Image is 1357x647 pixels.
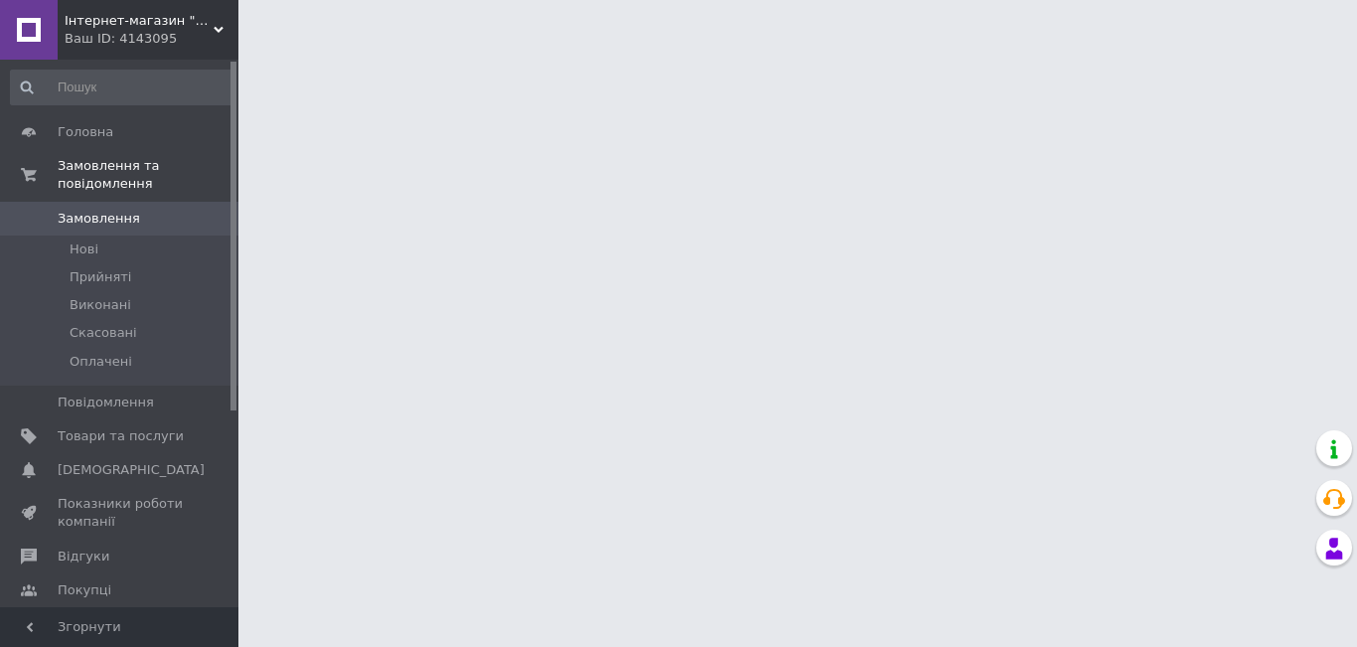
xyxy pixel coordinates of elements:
span: Покупці [58,581,111,599]
span: Повідомлення [58,394,154,411]
span: Показники роботи компанії [58,495,184,531]
span: Замовлення та повідомлення [58,157,238,193]
span: Товари та послуги [58,427,184,445]
span: Нові [70,241,98,258]
span: Оплачені [70,353,132,371]
span: Прийняті [70,268,131,286]
span: Відгуки [58,548,109,566]
span: Виконані [70,296,131,314]
span: [DEMOGRAPHIC_DATA] [58,461,205,479]
input: Пошук [10,70,234,105]
div: Ваш ID: 4143095 [65,30,238,48]
span: Замовлення [58,210,140,228]
span: Головна [58,123,113,141]
span: Скасовані [70,324,137,342]
span: Інтернет-магазин "Zenergiya" [65,12,214,30]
